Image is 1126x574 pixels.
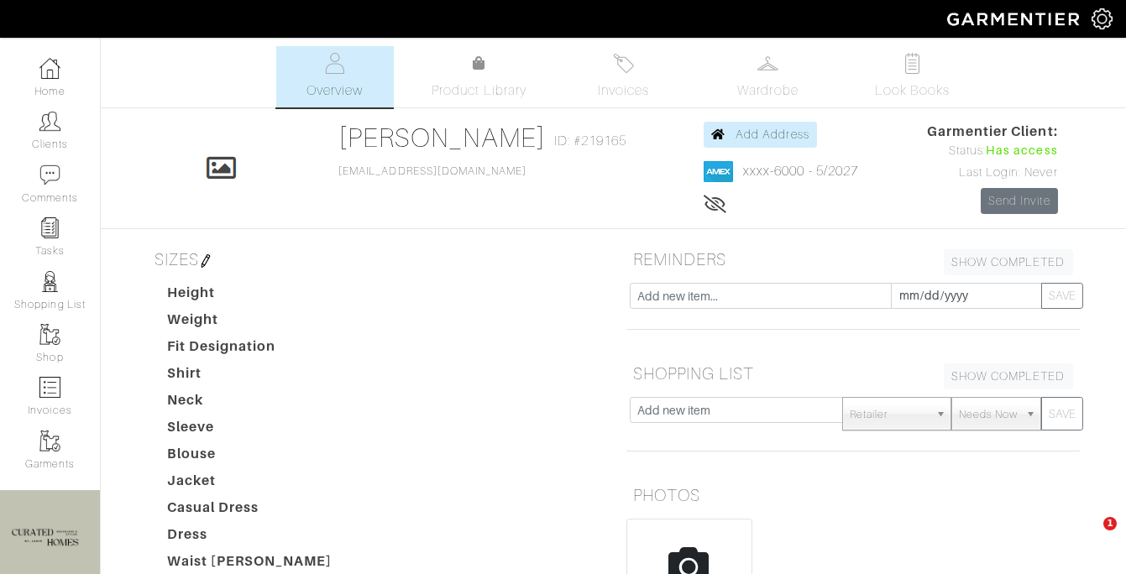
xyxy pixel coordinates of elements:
dt: Shirt [154,363,346,390]
img: orders-27d20c2124de7fd6de4e0e44c1d41de31381a507db9b33961299e4e07d508b8c.svg [613,53,634,74]
img: reminder-icon-8004d30b9f0a5d33ae49ab947aed9ed385cf756f9e5892f1edd6e32f2345188e.png [39,217,60,238]
dt: Fit Designation [154,337,346,363]
span: Overview [306,81,363,101]
div: Status: [927,142,1058,160]
a: Overview [276,46,394,107]
img: gear-icon-white-bd11855cb880d31180b6d7d6211b90ccbf57a29d726f0c71d8c61bd08dd39cc2.png [1092,8,1113,29]
span: ID: #219165 [554,131,627,151]
img: garmentier-logo-header-white-b43fb05a5012e4ada735d5af1a66efaba907eab6374d6393d1fbf88cb4ef424d.png [939,4,1092,34]
h5: PHOTOS [626,478,1080,512]
img: basicinfo-40fd8af6dae0f16599ec9e87c0ef1c0a1fdea2edbe929e3d69a839185d80c458.svg [324,53,345,74]
span: Retailer [850,398,929,431]
a: Invoices [565,46,683,107]
div: Last Login: Never [927,164,1058,182]
button: SAVE [1041,397,1083,430]
img: american_express-1200034d2e149cdf2cc7894a33a747db654cf6f8355cb502592f1d228b2ac700.png [704,161,733,182]
img: stylists-icon-eb353228a002819b7ec25b43dbf5f0378dd9e0616d9560372ff212230b889e62.png [39,271,60,292]
span: Wardrobe [737,81,798,101]
input: Add new item [630,397,844,423]
img: clients-icon-6bae9207a08558b7cb47a8932f037763ab4055f8c8b6bfacd5dc20c3e0201464.png [39,111,60,132]
dt: Neck [154,390,346,417]
input: Add new item... [630,283,892,309]
h5: SHOPPING LIST [626,357,1080,390]
a: SHOW COMPLETED [944,363,1073,389]
span: 1 [1103,517,1117,530]
a: Wardrobe [710,46,827,107]
a: Add Address [704,122,817,148]
span: Garmentier Client: [927,122,1058,142]
h5: REMINDERS [626,243,1080,276]
span: Look Books [875,81,950,101]
a: Send Invite [981,188,1058,214]
a: SHOW COMPLETED [944,249,1073,275]
iframe: Intercom live chat [1069,517,1109,557]
span: Has access [986,142,1058,160]
a: Product Library [421,54,538,101]
dt: Height [154,283,346,310]
img: garments-icon-b7da505a4dc4fd61783c78ac3ca0ef83fa9d6f193b1c9dc38574b1d14d53ca28.png [39,324,60,345]
dt: Blouse [154,444,346,471]
span: Product Library [432,81,526,101]
a: [PERSON_NAME] [338,123,546,153]
a: [EMAIL_ADDRESS][DOMAIN_NAME] [338,165,526,177]
img: orders-icon-0abe47150d42831381b5fb84f609e132dff9fe21cb692f30cb5eec754e2cba89.png [39,377,60,398]
h5: SIZES [148,243,601,276]
span: Invoices [598,81,649,101]
span: Add Address [736,128,809,141]
dt: Dress [154,524,346,551]
button: SAVE [1041,283,1083,309]
img: todo-9ac3debb85659649dc8f770b8b6100bb5dab4b48dedcbae339e5042a72dfd3cc.svg [902,53,923,74]
img: wardrobe-487a4870c1b7c33e795ec22d11cfc2ed9d08956e64fb3008fe2437562e282088.svg [757,53,778,74]
img: pen-cf24a1663064a2ec1b9c1bd2387e9de7a2fa800b781884d57f21acf72779bad2.png [199,254,212,268]
dt: Sleeve [154,417,346,444]
dt: Jacket [154,471,346,498]
img: dashboard-icon-dbcd8f5a0b271acd01030246c82b418ddd0df26cd7fceb0bd07c9910d44c42f6.png [39,58,60,79]
a: Look Books [854,46,972,107]
img: comment-icon-a0a6a9ef722e966f86d9cbdc48e553b5cf19dbc54f86b18d962a5391bc8f6eb6.png [39,164,60,185]
span: Needs Now [959,398,1018,431]
img: garments-icon-b7da505a4dc4fd61783c78ac3ca0ef83fa9d6f193b1c9dc38574b1d14d53ca28.png [39,430,60,451]
a: xxxx-6000 - 5/2027 [743,164,858,179]
dt: Casual Dress [154,498,346,524]
dt: Weight [154,310,346,337]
